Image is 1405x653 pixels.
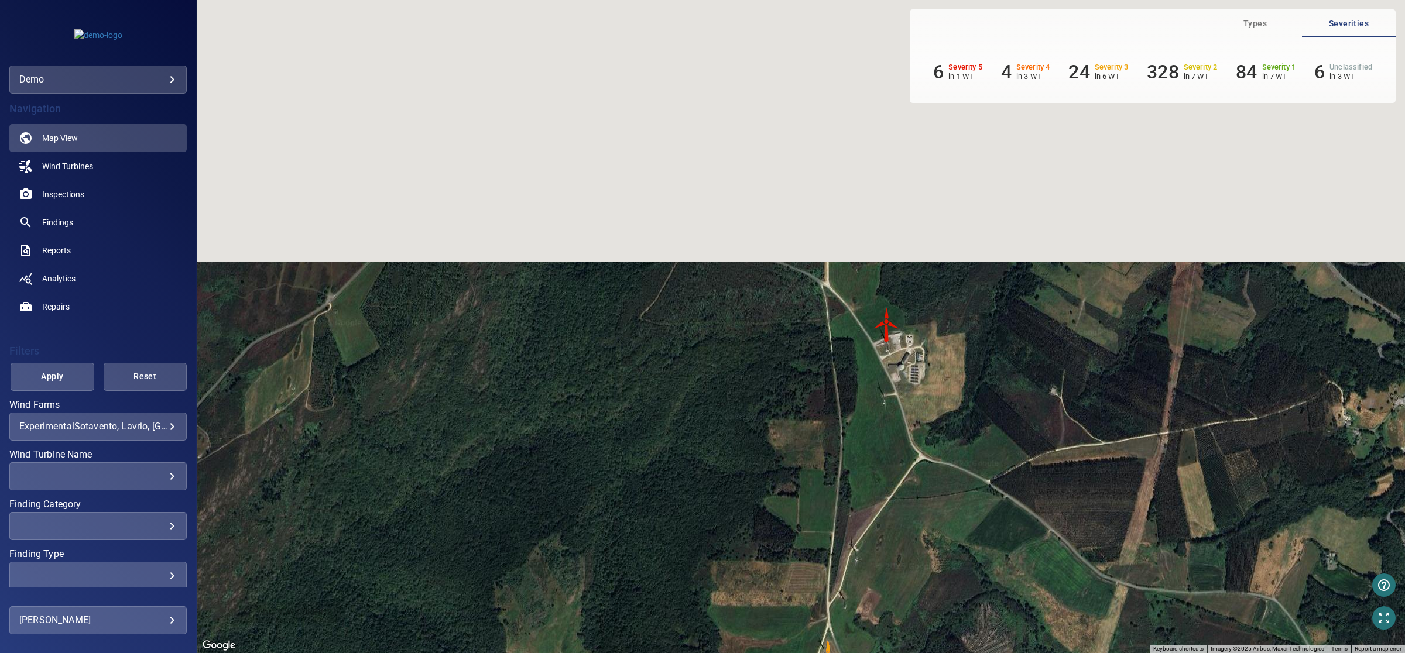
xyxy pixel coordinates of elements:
[1068,61,1128,83] li: Severity 3
[1184,63,1218,71] h6: Severity 2
[1211,645,1324,652] span: Imagery ©2025 Airbus, Maxar Technologies
[1314,61,1325,83] h6: 6
[19,421,177,432] div: ExperimentalSotavento, Lavrio, [GEOGRAPHIC_DATA]
[200,638,238,653] a: Open this area in Google Maps (opens a new window)
[9,450,187,459] label: Wind Turbine Name
[42,245,71,256] span: Reports
[25,369,79,384] span: Apply
[9,180,187,208] a: inspections noActive
[9,462,187,490] div: Wind Turbine Name
[1016,72,1050,81] p: in 3 WT
[1147,61,1178,83] h6: 328
[869,307,904,342] img: windFarmIconCat5.svg
[74,29,122,41] img: demo-logo
[1184,72,1218,81] p: in 7 WT
[1262,63,1296,71] h6: Severity 1
[9,562,187,590] div: Finding Type
[9,512,187,540] div: Finding Category
[9,413,187,441] div: Wind Farms
[948,63,982,71] h6: Severity 5
[11,363,94,391] button: Apply
[9,500,187,509] label: Finding Category
[1329,63,1372,71] h6: Unclassified
[9,293,187,321] a: repairs noActive
[1095,72,1129,81] p: in 6 WT
[1215,16,1295,31] span: Types
[42,132,78,144] span: Map View
[42,216,73,228] span: Findings
[9,124,187,152] a: map active
[1153,645,1204,653] button: Keyboard shortcuts
[19,611,177,630] div: [PERSON_NAME]
[42,301,70,312] span: Repairs
[104,363,187,391] button: Reset
[933,61,944,83] h6: 6
[1331,645,1348,652] a: Terms (opens in new tab)
[9,103,187,115] h4: Navigation
[9,264,187,293] a: analytics noActive
[1236,61,1257,83] h6: 84
[1329,72,1372,81] p: in 3 WT
[869,307,904,342] gmp-advanced-marker: WTG-14
[9,400,187,410] label: Wind Farms
[1001,61,1050,83] li: Severity 4
[1095,63,1129,71] h6: Severity 3
[19,70,177,89] div: demo
[9,152,187,180] a: windturbines noActive
[42,160,93,172] span: Wind Turbines
[9,549,187,559] label: Finding Type
[42,188,84,200] span: Inspections
[9,236,187,264] a: reports noActive
[1016,63,1050,71] h6: Severity 4
[9,345,187,357] h4: Filters
[9,66,187,94] div: demo
[118,369,172,384] span: Reset
[1355,645,1401,652] a: Report a map error
[1262,72,1296,81] p: in 7 WT
[42,273,76,284] span: Analytics
[9,208,187,236] a: findings noActive
[1147,61,1217,83] li: Severity 2
[1001,61,1012,83] h6: 4
[948,72,982,81] p: in 1 WT
[1309,16,1389,31] span: Severities
[200,638,238,653] img: Google
[1068,61,1089,83] h6: 24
